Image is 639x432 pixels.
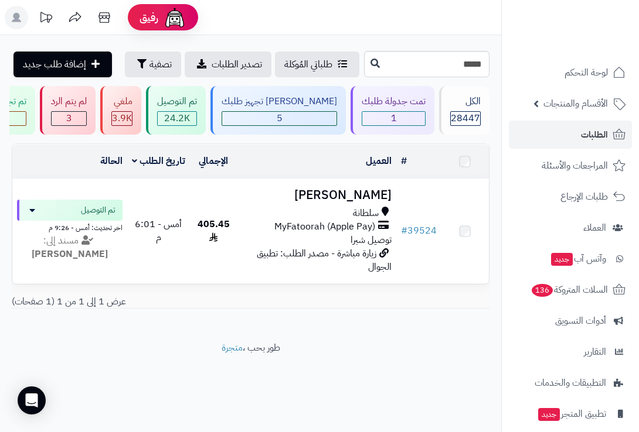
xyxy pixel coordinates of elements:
[550,251,606,267] span: وآتس آب
[198,217,230,245] span: 405.45
[98,86,144,135] a: ملغي 3.9K
[23,57,86,71] span: إضافة طلب جديد
[222,95,337,108] div: [PERSON_NAME] تجهيز طلبك
[125,52,181,77] button: تصفية
[17,221,123,233] div: اخر تحديث: أمس - 9:26 م
[437,86,492,135] a: الكل28447
[509,276,632,304] a: السلات المتروكة136
[185,52,271,77] a: تصدير الطلبات
[158,112,196,125] span: 24.2K
[132,154,185,168] a: تاريخ الطلب
[451,112,480,125] span: 28447
[242,188,392,202] h3: [PERSON_NAME]
[257,246,392,274] span: زيارة مباشرة - مصدر الطلب: تطبيق الجوال
[81,204,115,216] span: تم التوصيل
[112,112,132,125] div: 3880
[111,95,132,108] div: ملغي
[509,183,632,211] a: طلبات الإرجاع
[351,233,392,247] span: توصيل شبرا
[509,400,632,428] a: تطبيق المتجرجديد
[149,57,172,71] span: تصفية
[222,112,337,125] span: 5
[559,33,628,57] img: logo-2.png
[401,154,407,168] a: #
[366,154,392,168] a: العميل
[13,52,112,77] a: إضافة طلب جديد
[163,6,186,29] img: ai-face.png
[543,95,608,112] span: الأقسام والمنتجات
[8,234,131,261] div: مسند إلى:
[32,247,108,261] strong: [PERSON_NAME]
[140,11,158,25] span: رفيق
[208,86,348,135] a: [PERSON_NAME] تجهيز طلبك 5
[135,217,182,245] span: أمس - 6:01 م
[38,86,98,135] a: لم يتم الرد 3
[565,64,608,81] span: لوحة التحكم
[509,369,632,397] a: التطبيقات والخدمات
[401,224,407,238] span: #
[509,214,632,242] a: العملاء
[401,224,437,238] a: #39524
[275,52,359,77] a: طلباتي المُوكلة
[531,282,608,298] span: السلات المتروكة
[509,121,632,149] a: الطلبات
[212,57,262,71] span: تصدير الطلبات
[537,406,606,422] span: تطبيق المتجر
[18,386,46,414] div: Open Intercom Messenger
[100,154,123,168] a: الحالة
[362,95,426,108] div: تمت جدولة طلبك
[450,95,481,108] div: الكل
[509,59,632,87] a: لوحة التحكم
[157,95,197,108] div: تم التوصيل
[551,253,573,266] span: جديد
[144,86,208,135] a: تم التوصيل 24.2K
[51,95,87,108] div: لم يتم الرد
[112,112,132,125] span: 3.9K
[542,157,608,174] span: المراجعات والأسئلة
[583,220,606,236] span: العملاء
[3,295,498,308] div: عرض 1 إلى 1 من 1 (1 صفحات)
[509,338,632,366] a: التقارير
[199,154,228,168] a: الإجمالي
[52,112,86,125] span: 3
[509,307,632,335] a: أدوات التسويق
[581,126,608,143] span: الطلبات
[31,6,60,32] a: تحديثات المنصة
[158,112,196,125] div: 24177
[584,344,606,360] span: التقارير
[274,220,375,234] span: MyFatoorah (Apple Pay)
[353,207,379,220] span: سلطانة
[362,112,425,125] span: 1
[509,152,632,180] a: المراجعات والأسئلة
[532,284,553,297] span: 136
[222,341,243,355] a: متجرة
[509,245,632,273] a: وآتس آبجديد
[535,375,606,391] span: التطبيقات والخدمات
[538,408,560,421] span: جديد
[284,57,332,71] span: طلباتي المُوكلة
[348,86,437,135] a: تمت جدولة طلبك 1
[560,188,608,205] span: طلبات الإرجاع
[555,313,606,329] span: أدوات التسويق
